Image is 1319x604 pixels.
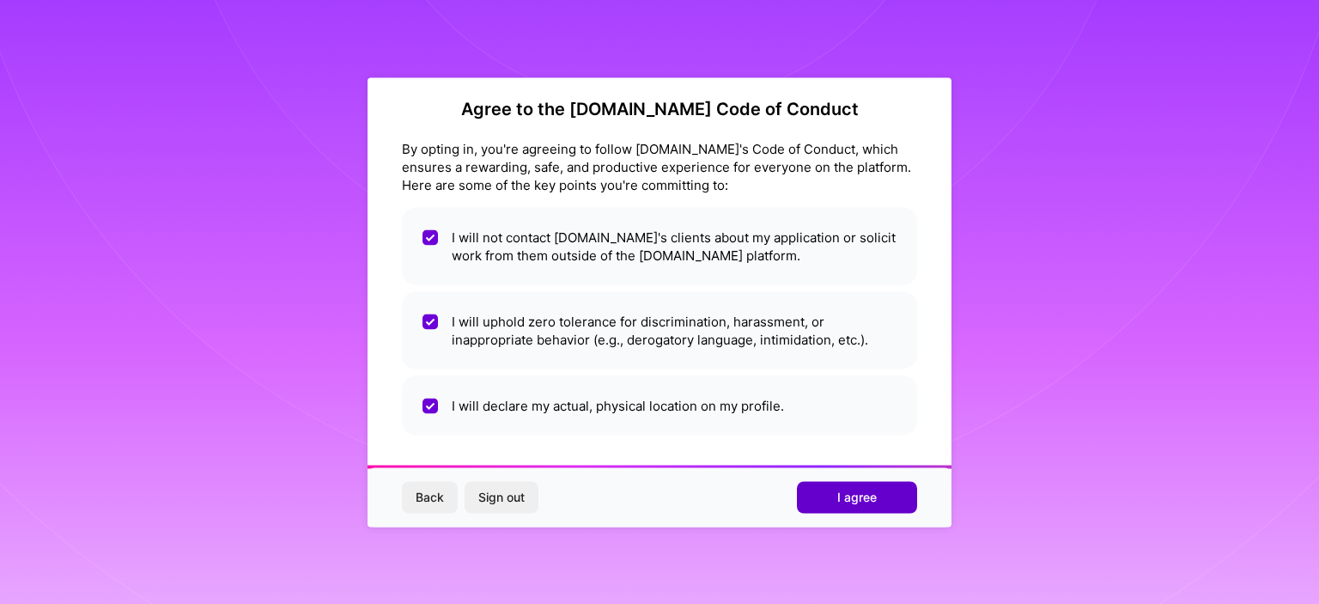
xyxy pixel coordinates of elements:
button: I agree [797,482,917,513]
button: Sign out [465,482,538,513]
span: Back [416,489,444,506]
div: By opting in, you're agreeing to follow [DOMAIN_NAME]'s Code of Conduct, which ensures a rewardin... [402,139,917,193]
button: Back [402,482,458,513]
li: I will uphold zero tolerance for discrimination, harassment, or inappropriate behavior (e.g., der... [402,291,917,369]
h2: Agree to the [DOMAIN_NAME] Code of Conduct [402,98,917,119]
span: I agree [837,489,877,506]
li: I will not contact [DOMAIN_NAME]'s clients about my application or solicit work from them outside... [402,207,917,284]
li: I will declare my actual, physical location on my profile. [402,375,917,435]
span: Sign out [478,489,525,506]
